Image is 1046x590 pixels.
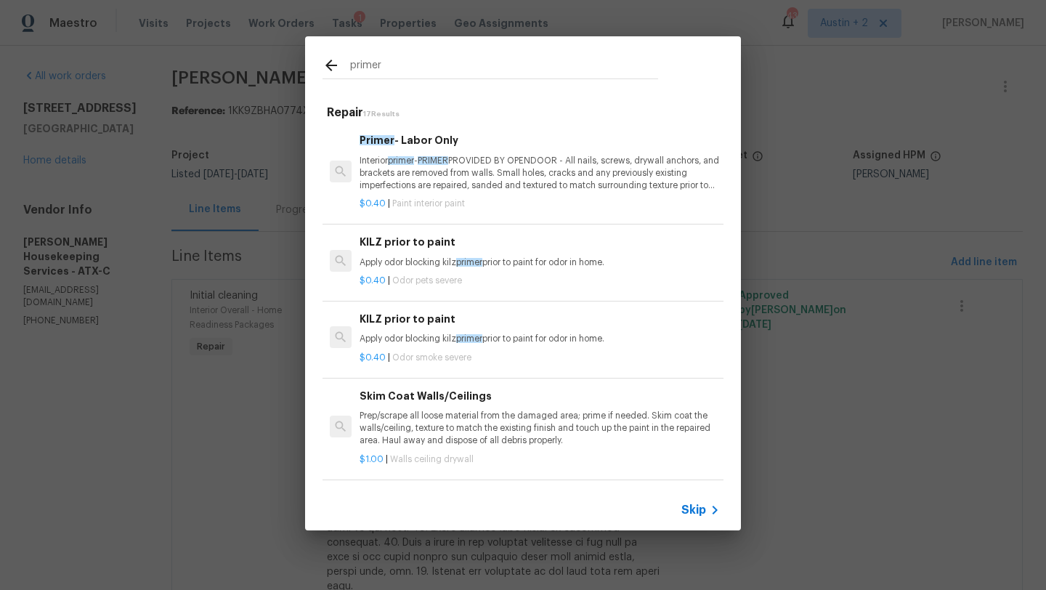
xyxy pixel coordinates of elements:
[360,256,720,269] p: Apply odor blocking kilz prior to paint for odor in home.
[360,311,720,327] h6: KILZ prior to paint
[360,455,384,464] span: $1.00
[360,234,720,250] h6: KILZ prior to paint
[392,276,462,285] span: Odor pets severe
[360,388,720,404] h6: Skim Coat Walls/Ceilings
[418,156,448,165] span: PRIMER
[327,105,723,121] h5: Repair
[360,352,720,364] p: |
[392,353,471,362] span: Odor smoke severe
[390,455,474,464] span: Walls ceiling drywall
[360,135,394,145] span: Primer
[388,156,414,165] span: primer
[392,199,465,208] span: Paint interior paint
[360,132,720,148] h6: - Labor Only
[360,198,720,210] p: |
[456,258,482,267] span: primer
[360,155,720,192] p: Interior - PROVIDED BY OPENDOOR - All nails, screws, drywall anchors, and brackets are removed fr...
[360,353,386,362] span: $0.40
[350,57,658,78] input: Search issues or repairs
[456,334,482,343] span: primer
[360,453,720,466] p: |
[360,199,386,208] span: $0.40
[360,410,720,447] p: Prep/scrape all loose material from the damaged area; prime if needed. Skim coat the walls/ceilin...
[360,275,720,287] p: |
[360,333,720,345] p: Apply odor blocking kilz prior to paint for odor in home.
[681,503,706,517] span: Skip
[360,276,386,285] span: $0.40
[363,110,400,118] span: 17 Results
